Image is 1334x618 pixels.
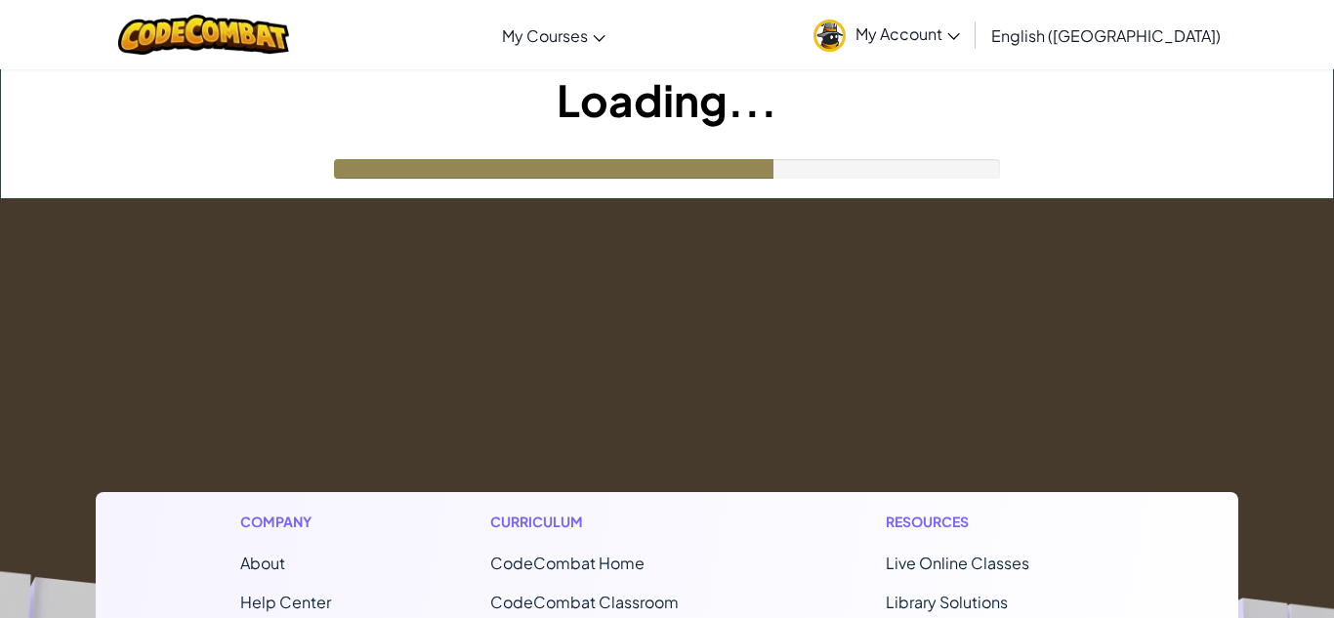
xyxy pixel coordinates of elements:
[490,512,727,532] h1: Curriculum
[804,4,970,65] a: My Account
[490,592,679,612] a: CodeCombat Classroom
[886,592,1008,612] a: Library Solutions
[118,15,289,55] img: CodeCombat logo
[855,23,960,44] span: My Account
[490,553,645,573] span: CodeCombat Home
[886,553,1029,573] a: Live Online Classes
[886,512,1094,532] h1: Resources
[991,25,1221,46] span: English ([GEOGRAPHIC_DATA])
[502,25,588,46] span: My Courses
[240,553,285,573] a: About
[240,512,331,532] h1: Company
[240,592,331,612] a: Help Center
[813,20,846,52] img: avatar
[981,9,1230,62] a: English ([GEOGRAPHIC_DATA])
[1,69,1333,130] h1: Loading...
[492,9,615,62] a: My Courses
